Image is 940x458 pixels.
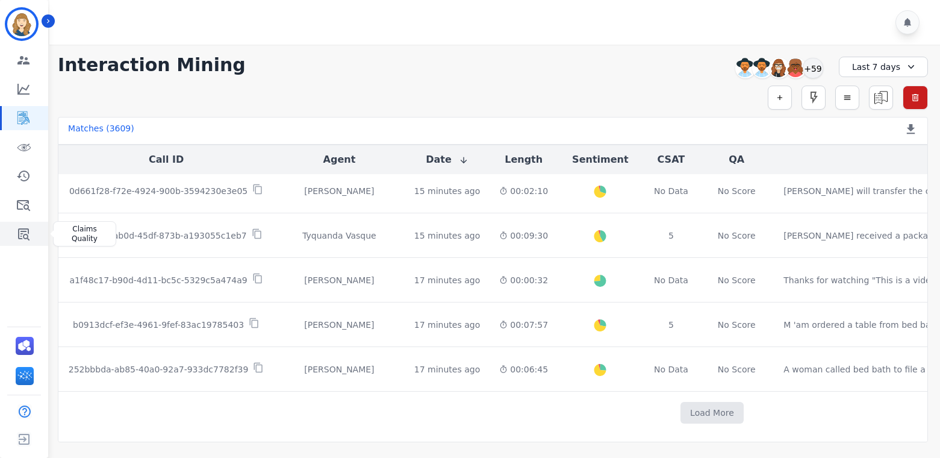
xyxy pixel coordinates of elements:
div: 5 [653,230,690,242]
div: 00:02:10 [499,185,548,197]
div: [PERSON_NAME] [284,274,395,286]
div: [PERSON_NAME] [284,363,395,375]
div: No Score [718,319,756,331]
div: 5 [653,319,690,331]
div: 15 minutes ago [414,230,480,242]
div: 15 minutes ago [414,185,480,197]
p: b0913dcf-ef3e-4961-9fef-83ac19785403 [73,319,244,331]
div: No Data [653,363,690,375]
button: Date [426,152,468,167]
img: Bordered avatar [7,10,36,39]
div: No Data [653,274,690,286]
h1: Interaction Mining [58,54,246,76]
div: 00:09:30 [499,230,548,242]
div: Last 7 days [839,57,928,77]
div: 17 minutes ago [414,363,480,375]
div: No Score [718,230,756,242]
div: Matches ( 3609 ) [68,122,134,139]
div: No Score [718,274,756,286]
div: No Score [718,363,756,375]
div: Tyquanda Vasque [284,230,395,242]
div: 17 minutes ago [414,319,480,331]
div: 00:06:45 [499,363,548,375]
div: 00:00:32 [499,274,548,286]
div: [PERSON_NAME] [284,185,395,197]
button: Agent [323,152,356,167]
button: Length [505,152,543,167]
div: +59 [803,58,823,78]
button: Sentiment [572,152,628,167]
p: 0d661f28-f72e-4924-900b-3594230e3e05 [69,185,247,197]
button: Load More [680,402,744,424]
div: [PERSON_NAME] [284,319,395,331]
button: QA [729,152,744,167]
p: a029afa0-ab0d-45df-873b-a193055c1eb7 [70,230,246,242]
p: 252bbbda-ab85-40a0-92a7-933dc7782f39 [69,363,249,375]
div: 17 minutes ago [414,274,480,286]
div: 00:07:57 [499,319,548,331]
div: No Data [653,185,690,197]
p: a1f48c17-b90d-4d11-bc5c-5329c5a474a9 [69,274,247,286]
button: Call ID [149,152,184,167]
div: No Score [718,185,756,197]
button: CSAT [658,152,685,167]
